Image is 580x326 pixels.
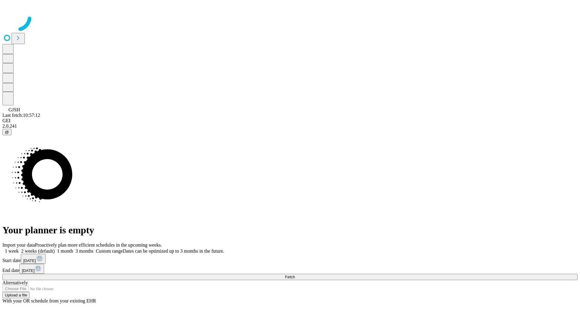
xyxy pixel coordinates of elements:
[35,242,162,248] span: Proactively plan more efficient schedules in the upcoming weeks.
[2,264,578,274] div: End date
[2,123,578,129] div: 2.0.241
[2,280,28,285] span: Alternatively
[22,268,34,273] span: [DATE]
[2,113,40,118] span: Last fetch: 10:57:12
[8,107,20,112] span: GJSH
[57,248,73,254] span: 1 month
[2,254,578,264] div: Start date
[2,242,35,248] span: Import your data
[2,118,578,123] div: GEI
[76,248,93,254] span: 3 months
[23,258,36,263] span: [DATE]
[19,264,44,274] button: [DATE]
[2,129,11,135] button: @
[2,225,578,236] h1: Your planner is empty
[21,248,55,254] span: 2 weeks (default)
[96,248,123,254] span: Custom range
[285,275,295,279] span: Fetch
[123,248,224,254] span: Dates can be optimized up to 3 months in the future.
[2,292,30,298] button: Upload a file
[2,298,96,303] span: With your OR schedule from your existing EHR
[21,254,46,264] button: [DATE]
[5,130,9,134] span: @
[5,248,19,254] span: 1 week
[2,274,578,280] button: Fetch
